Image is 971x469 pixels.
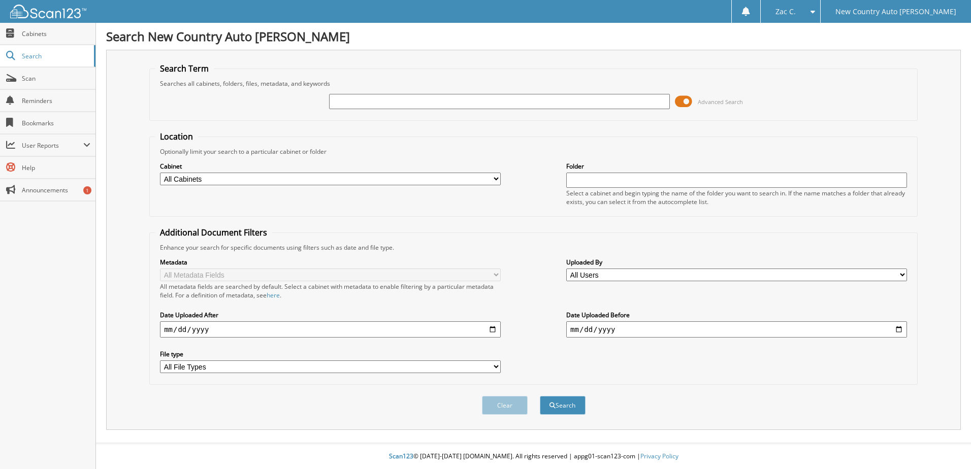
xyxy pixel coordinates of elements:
input: start [160,321,501,338]
input: end [566,321,907,338]
div: Enhance your search for specific documents using filters such as date and file type. [155,243,912,252]
button: Clear [482,396,528,415]
label: Uploaded By [566,258,907,266]
span: Zac C. [775,9,796,15]
h1: Search New Country Auto [PERSON_NAME] [106,28,961,45]
span: Reminders [22,96,90,105]
span: Bookmarks [22,119,90,127]
legend: Additional Document Filters [155,227,272,238]
span: New Country Auto [PERSON_NAME] [835,9,956,15]
label: Cabinet [160,162,501,171]
span: Search [22,52,89,60]
div: Searches all cabinets, folders, files, metadata, and keywords [155,79,912,88]
div: 1 [83,186,91,194]
iframe: Chat Widget [920,420,971,469]
label: File type [160,350,501,358]
div: All metadata fields are searched by default. Select a cabinet with metadata to enable filtering b... [160,282,501,299]
span: User Reports [22,141,83,150]
a: here [267,291,280,299]
div: Select a cabinet and begin typing the name of the folder you want to search in. If the name match... [566,189,907,206]
label: Date Uploaded After [160,311,501,319]
label: Metadata [160,258,501,266]
div: © [DATE]-[DATE] [DOMAIN_NAME]. All rights reserved | appg01-scan123-com | [96,444,971,469]
label: Date Uploaded Before [566,311,907,319]
label: Folder [566,162,907,171]
span: Scan123 [389,452,413,460]
span: Scan [22,74,90,83]
button: Search [540,396,586,415]
a: Privacy Policy [640,452,678,460]
img: scan123-logo-white.svg [10,5,86,18]
span: Advanced Search [698,98,743,106]
span: Announcements [22,186,90,194]
legend: Search Term [155,63,214,74]
legend: Location [155,131,198,142]
div: Optionally limit your search to a particular cabinet or folder [155,147,912,156]
span: Help [22,163,90,172]
span: Cabinets [22,29,90,38]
